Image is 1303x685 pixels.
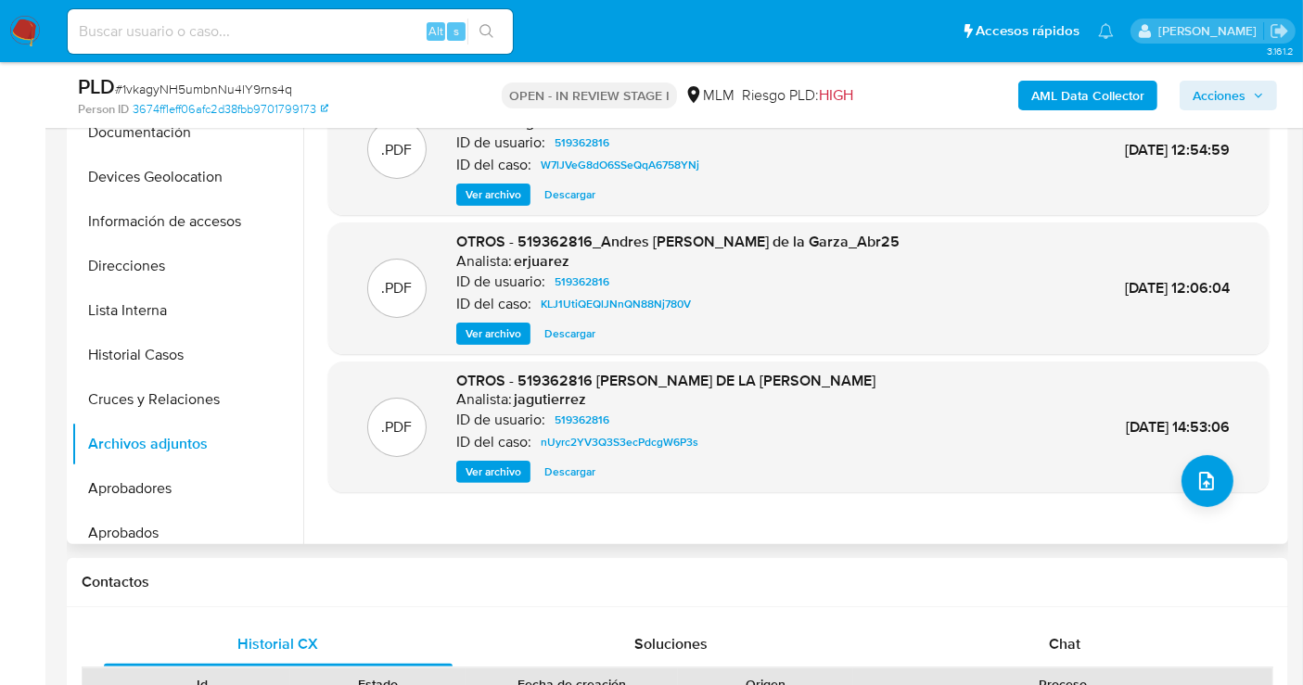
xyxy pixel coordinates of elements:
button: Ver archivo [456,461,530,483]
span: 519362816 [555,409,609,431]
a: nUyrc2YV3Q3S3ecPdcgW6P3s [533,431,706,453]
span: nUyrc2YV3Q3S3ecPdcgW6P3s [541,431,698,453]
span: Ver archivo [466,463,521,481]
span: [DATE] 12:06:04 [1125,277,1230,298]
p: Analista: [456,390,512,409]
a: 3674ff1eff06afc2d38fbb9701799173 [133,101,328,118]
button: AML Data Collector [1018,81,1157,110]
p: ID de usuario: [456,273,545,291]
span: 519362816 [555,132,609,154]
button: Descargar [535,184,605,206]
span: OTROS - 519362816 [PERSON_NAME] DE LA [PERSON_NAME] [456,370,875,391]
a: 519362816 [547,409,617,431]
span: KLJ1UtiQEQlJNnQN88Nj780V [541,293,691,315]
button: Documentación [71,110,303,155]
span: Descargar [544,463,595,481]
span: Historial CX [238,633,319,654]
h1: Contactos [82,573,1273,591]
p: ID del caso: [456,433,531,451]
span: Accesos rápidos [976,21,1079,41]
span: Acciones [1193,81,1246,110]
button: Historial Casos [71,333,303,377]
button: Lista Interna [71,288,303,333]
button: Acciones [1180,81,1277,110]
span: Ver archivo [466,324,521,343]
button: Descargar [535,323,605,345]
h6: jagutierrez [514,390,586,409]
span: Alt [428,22,443,40]
button: Direcciones [71,244,303,288]
p: Analista: [456,252,512,271]
button: Cruces y Relaciones [71,377,303,422]
p: nancy.sanchezgarcia@mercadolibre.com.mx [1158,22,1263,40]
a: 519362816 [547,132,617,154]
span: Riesgo PLD: [742,85,853,106]
p: .PDF [382,140,413,160]
p: ID del caso: [456,295,531,313]
a: 519362816 [547,271,617,293]
p: ID de usuario: [456,411,545,429]
input: Buscar usuario o caso... [68,19,513,44]
p: .PDF [382,417,413,438]
b: PLD [78,71,115,101]
a: Notificaciones [1098,23,1114,39]
span: # 1vkagyNH5umbnNu4lY9rns4q [115,80,292,98]
span: s [453,22,459,40]
h6: erjuarez [514,252,569,271]
span: HIGH [819,84,853,106]
button: Archivos adjuntos [71,422,303,466]
button: Aprobados [71,511,303,555]
span: OTROS - 519362816_Andres [PERSON_NAME] de la Garza_Abr25 [456,231,900,252]
span: Chat [1049,633,1080,654]
button: search-icon [467,19,505,44]
span: Soluciones [635,633,709,654]
b: AML Data Collector [1031,81,1144,110]
span: W7lJVeG8dO6SSeQqA6758YNj [541,154,699,176]
a: Salir [1270,21,1289,41]
p: ID del caso: [456,156,531,174]
span: [DATE] 14:53:06 [1126,416,1230,438]
span: 3.161.2 [1267,44,1294,58]
b: Person ID [78,101,129,118]
a: KLJ1UtiQEQlJNnQN88Nj780V [533,293,698,315]
p: ID de usuario: [456,133,545,152]
button: Descargar [535,461,605,483]
p: OPEN - IN REVIEW STAGE I [502,82,677,108]
button: Información de accesos [71,199,303,244]
span: 519362816 [555,271,609,293]
span: Ver archivo [466,185,521,204]
div: MLM [684,85,735,106]
span: Descargar [544,324,595,343]
p: .PDF [382,278,413,298]
button: Devices Geolocation [71,155,303,199]
a: W7lJVeG8dO6SSeQqA6758YNj [533,154,707,176]
span: Descargar [544,185,595,204]
button: Ver archivo [456,323,530,345]
button: Aprobadores [71,466,303,511]
button: Ver archivo [456,184,530,206]
button: upload-file [1182,455,1233,507]
span: [DATE] 12:54:59 [1125,139,1230,160]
